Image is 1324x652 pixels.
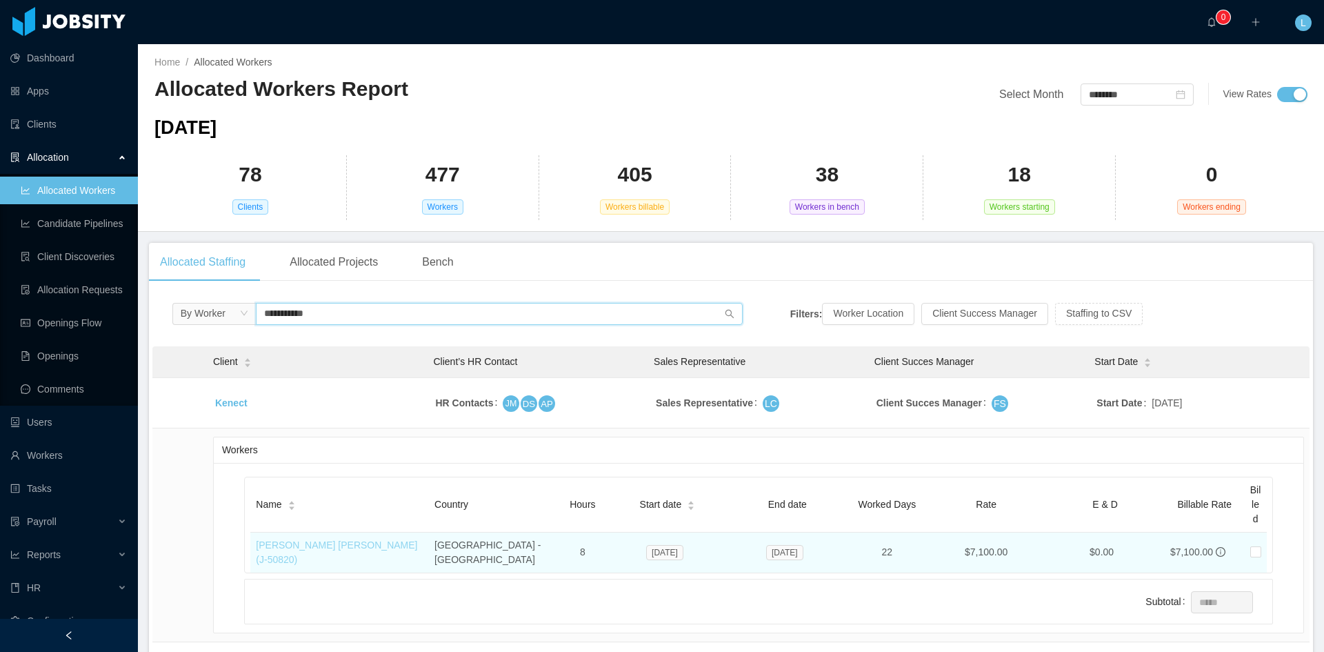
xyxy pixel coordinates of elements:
[688,500,695,504] i: icon: caret-up
[21,243,127,270] a: icon: file-searchClient Discoveries
[21,276,127,304] a: icon: file-doneAllocation Requests
[816,161,839,189] h2: 38
[640,497,682,512] span: Start date
[766,545,803,560] span: [DATE]
[10,583,20,593] i: icon: book
[847,533,927,573] td: 22
[858,499,916,510] span: Worked Days
[154,117,217,138] span: [DATE]
[434,356,518,367] span: Client’s HR Contact
[222,437,1295,463] div: Workers
[288,504,295,508] i: icon: caret-down
[1055,303,1143,325] button: Staffing to CSV
[999,88,1063,100] span: Select Month
[1176,90,1185,99] i: icon: calendar
[1301,14,1306,31] span: L
[646,545,683,560] span: [DATE]
[618,161,652,189] h2: 405
[927,533,1045,573] td: $7,100.00
[27,549,61,560] span: Reports
[790,199,865,215] span: Workers in bench
[213,355,238,369] span: Client
[656,397,753,408] strong: Sales Representative
[765,395,777,412] span: LC
[10,550,20,560] i: icon: line-chart
[279,243,389,281] div: Allocated Projects
[1207,17,1216,27] i: icon: bell
[27,516,57,527] span: Payroll
[1177,199,1246,215] span: Workers ending
[874,356,974,367] span: Client Succes Manager
[154,75,731,103] h2: Allocated Workers Report
[1223,88,1272,99] span: View Rates
[1170,545,1213,560] div: $7,100.00
[1152,396,1182,411] span: [DATE]
[429,533,558,573] td: [GEOGRAPHIC_DATA] - [GEOGRAPHIC_DATA]
[1092,499,1118,510] span: E & D
[1144,357,1152,361] i: icon: caret-up
[921,303,1048,325] button: Client Success Manager
[994,395,1006,412] span: FS
[425,161,460,189] h2: 477
[10,408,127,436] a: icon: robotUsers
[288,500,295,504] i: icon: caret-up
[1250,484,1261,524] span: Billed
[1192,592,1252,613] input: Subtotal
[256,497,281,512] span: Name
[21,210,127,237] a: icon: line-chartCandidate Pipelines
[10,475,127,502] a: icon: profileTasks
[10,44,127,72] a: icon: pie-chartDashboard
[654,356,745,367] span: Sales Representative
[1251,17,1261,27] i: icon: plus
[256,540,417,565] a: [PERSON_NAME] [PERSON_NAME](J-50820)
[790,308,823,319] strong: Filters:
[1096,397,1142,408] strong: Start Date
[240,309,248,319] i: icon: down
[768,499,807,510] span: End date
[1090,546,1114,557] span: $0.00
[149,243,257,281] div: Allocated Staffing
[411,243,464,281] div: Bench
[21,177,127,204] a: icon: line-chartAllocated Workers
[215,397,248,408] a: Kenect
[1206,161,1218,189] h2: 0
[436,397,494,408] strong: HR Contacts
[688,504,695,508] i: icon: caret-down
[181,303,225,324] div: By Worker
[422,199,463,215] span: Workers
[21,309,127,337] a: icon: idcardOpenings Flow
[523,396,535,412] span: DS
[541,396,554,412] span: AP
[558,533,608,573] td: 8
[434,499,468,510] span: Country
[27,615,84,626] span: Configuration
[1177,499,1232,510] span: Billable Rate
[10,442,127,469] a: icon: userWorkers
[194,57,272,68] span: Allocated Workers
[984,199,1055,215] span: Workers starting
[10,77,127,105] a: icon: appstoreApps
[21,375,127,403] a: icon: messageComments
[185,57,188,68] span: /
[10,616,20,626] i: icon: setting
[232,199,269,215] span: Clients
[1143,356,1152,366] div: Sort
[876,397,982,408] strong: Client Succes Manager
[27,152,69,163] span: Allocation
[154,57,180,68] a: Home
[725,309,734,319] i: icon: search
[505,396,517,411] span: JM
[288,499,296,508] div: Sort
[570,499,595,510] span: Hours
[1008,161,1031,189] h2: 18
[822,303,914,325] button: Worker Location
[21,342,127,370] a: icon: file-textOpenings
[687,499,695,508] div: Sort
[243,357,251,361] i: icon: caret-up
[1145,596,1190,607] label: Subtotal
[1094,355,1138,369] span: Start Date
[10,152,20,162] i: icon: solution
[10,110,127,138] a: icon: auditClients
[243,362,251,366] i: icon: caret-down
[239,161,261,189] h2: 78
